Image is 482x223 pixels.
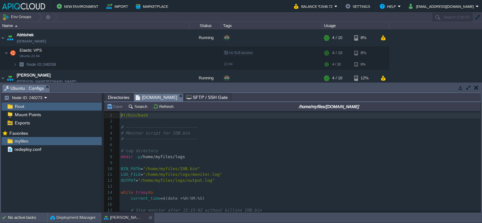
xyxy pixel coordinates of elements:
[332,47,342,59] div: 4 / 10
[104,154,114,160] div: 8
[121,148,158,153] span: # Log directory
[143,172,222,177] span: "/home/myfiles/logs/monitor.log"
[133,93,184,101] li: /home/myfiles/monitor.sh
[322,22,389,29] div: Usage
[19,48,43,53] a: Elastic VPSUbuntu 22.04
[104,184,114,190] div: 13
[160,196,163,201] span: =
[0,29,5,46] img: AMDAwAAAACH5BAEAAAAALAAAAAABAAEAAAICRAEAOw==
[163,196,205,201] span: $(date +%H:%M:%S)
[121,131,190,135] span: # Monitor script for IOB.bin
[0,70,5,87] img: AMDAwAAAACH5BAEAAAAALAAAAAABAAEAAAICRAEAOw==
[8,131,29,136] a: Favorites
[131,208,262,213] span: # Stop monitor after 15:15:02 without killing IOB.bin
[20,54,40,58] span: Ubuntu 22.04
[26,62,57,67] span: 246338
[190,22,221,29] div: Status
[17,38,46,44] a: [DOMAIN_NAME]
[13,60,17,69] img: AMDAwAAAACH5BAEAAAAALAAAAAABAAEAAAICRAEAOw==
[108,94,129,101] span: Directories
[136,154,141,159] span: -p
[121,172,141,177] span: LOG_FILE
[104,208,114,214] div: 17
[121,166,141,171] span: BIN_PATH
[13,146,42,152] a: redeploy.conf
[14,112,42,117] a: Mount Points
[2,3,45,9] img: APIQCloud
[128,104,149,109] button: Search
[104,190,114,196] div: 14
[104,196,114,202] div: 15
[1,22,189,29] div: Name
[6,70,15,87] img: AMDAwAAAACH5BAEAAAAALAAAAAABAAEAAAICRAEAOw==
[4,47,8,59] img: AMDAwAAAACH5BAEAAAAALAAAAAABAAEAAAICRAEAOw==
[143,166,200,171] span: "/home/myfiles/IOB.bin"
[224,51,253,54] span: no SLB access
[221,22,322,29] div: Tags
[294,3,334,10] button: Balance ₹1546.72
[17,78,76,85] a: [PERSON_NAME][DOMAIN_NAME]
[121,113,148,117] span: #!/bin/bash
[136,94,177,101] span: [DOMAIN_NAME]
[121,136,197,141] span: # -----------------------------
[14,120,31,126] a: Exports
[104,124,114,130] div: 3
[106,3,130,10] button: Import
[26,62,43,67] span: Node ID:
[354,29,375,46] div: 8%
[19,48,43,53] span: Elastic VPS
[141,172,143,177] span: =
[104,148,114,154] div: 7
[17,32,34,38] a: Abhishek
[107,104,124,109] button: Save
[131,196,160,201] span: current_time
[104,136,114,142] div: 5
[145,190,148,195] span: ;
[14,104,25,109] a: Root
[104,178,114,184] div: 12
[104,202,114,208] div: 16
[332,29,342,46] div: 4 / 10
[9,47,17,59] img: AMDAwAAAACH5BAEAAAAALAAAAAABAAEAAAICRAEAOw==
[148,190,153,195] span: do
[190,29,221,46] div: Running
[354,60,375,69] div: 8%
[50,214,96,221] button: Deployment Manager
[104,160,114,166] div: 9
[26,62,57,67] a: Node ID:246338
[121,125,197,129] span: # -----------------------------
[136,190,145,195] span: true
[332,70,342,87] div: 4 / 10
[6,29,15,46] img: AMDAwAAAACH5BAEAAAAALAAAAAABAAEAAAICRAEAOw==
[136,3,170,10] button: Marketplace
[2,13,33,21] button: Env Groups
[4,95,44,100] button: Node ID: 240273
[186,94,228,101] span: SFTP / SSH Gate
[104,172,114,178] div: 11
[121,190,133,195] span: while
[190,70,221,87] div: Running
[104,214,144,221] button: [PERSON_NAME]
[4,84,44,92] span: Ubuntu : Configs
[8,213,47,223] div: No active tasks
[141,154,185,159] span: /home/myfiles/logs
[136,178,138,183] span: =
[141,166,143,171] span: =
[104,130,114,136] div: 4
[17,72,51,78] span: [PERSON_NAME]
[104,142,114,148] div: 6
[104,118,114,124] div: 2
[409,3,476,10] button: [EMAIL_ADDRESS][DOMAIN_NAME]
[224,62,232,66] span: 22.04
[121,178,136,183] span: OUTPUT
[57,3,100,10] button: New Environment
[332,60,341,69] div: 4 / 10
[13,138,29,144] a: myfiles
[354,47,375,59] div: 8%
